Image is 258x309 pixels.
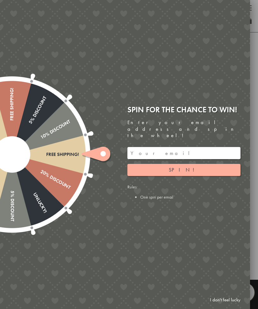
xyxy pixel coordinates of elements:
span: Spin! [169,166,199,173]
div: 20% Discount [11,152,71,190]
div: 10% Discount [11,119,71,157]
a: I don't feel lucky [207,294,244,306]
div: Rules: [127,184,240,200]
button: Spin! [127,164,240,176]
div: 5% Discount [10,95,48,156]
div: Free shipping! [9,88,15,155]
div: Free shipping! [12,152,79,157]
div: 5% Discount [9,155,15,221]
div: Unlucky! [10,153,48,214]
input: Your email [127,147,240,159]
div: Spin for the chance to win! [127,105,240,115]
div: Enter your email address and spin the wheel! [127,119,240,139]
li: One spin per email [140,194,240,200]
